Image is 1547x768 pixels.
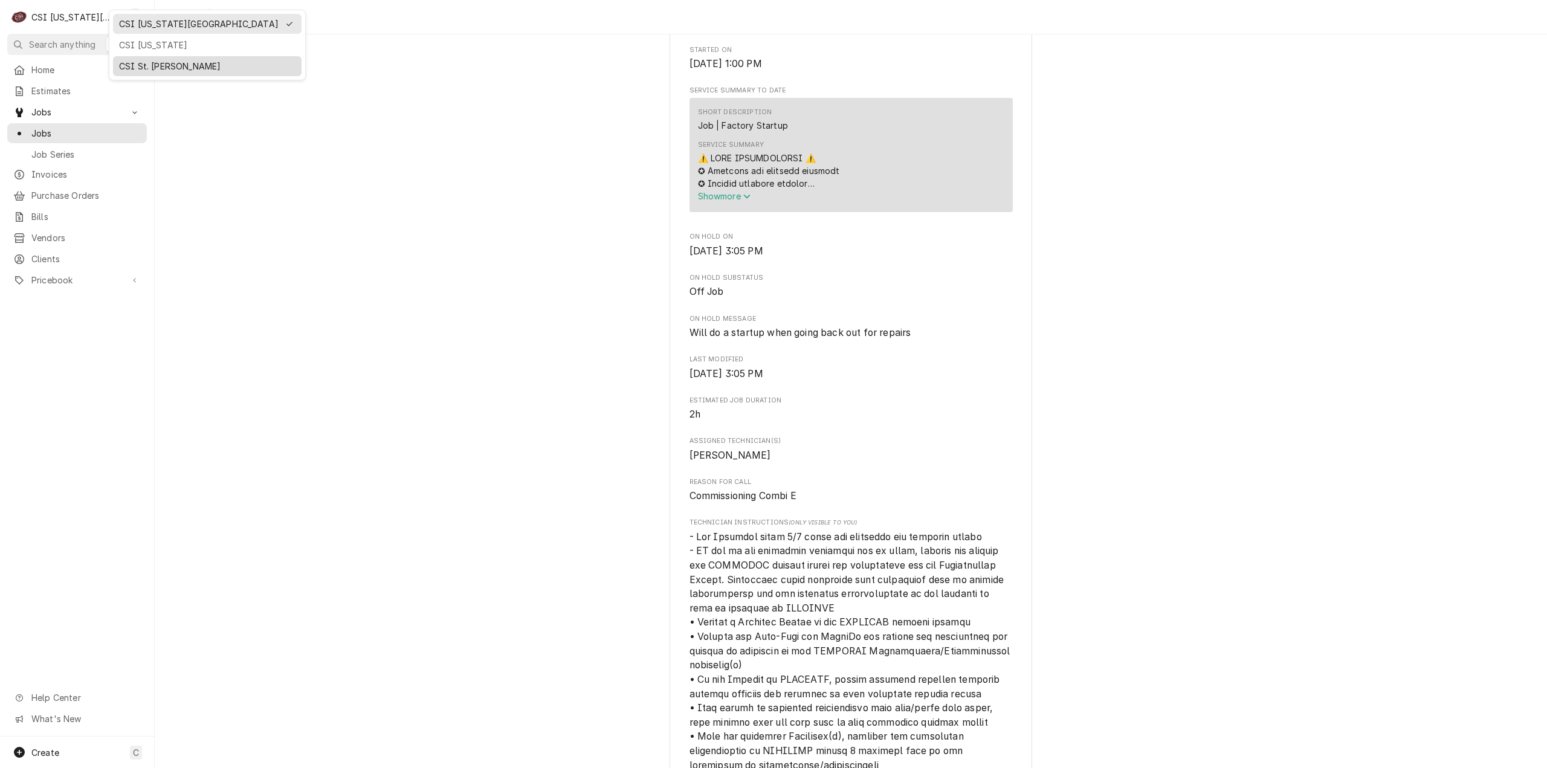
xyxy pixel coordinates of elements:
div: CSI St. [PERSON_NAME] [119,60,296,73]
a: Go to Jobs [7,123,147,143]
span: Job Series [31,148,141,161]
span: Jobs [31,127,141,140]
div: CSI [US_STATE] [119,39,296,51]
a: Go to Job Series [7,144,147,164]
div: CSI [US_STATE][GEOGRAPHIC_DATA] [119,18,279,30]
